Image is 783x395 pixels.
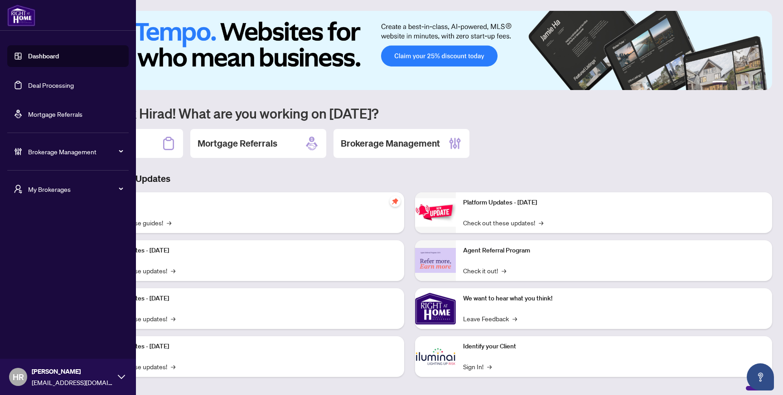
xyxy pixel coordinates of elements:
span: HR [13,371,24,383]
button: 3 [738,81,741,85]
p: Platform Updates - [DATE] [95,342,397,352]
a: Check out these updates!→ [463,218,543,228]
img: We want to hear what you think! [415,288,456,329]
img: Platform Updates - June 23, 2025 [415,198,456,227]
span: user-switch [14,185,23,194]
button: 6 [759,81,763,85]
span: [EMAIL_ADDRESS][DOMAIN_NAME] [32,377,113,387]
a: Sign In!→ [463,362,492,371]
button: 4 [745,81,749,85]
span: → [171,362,175,371]
h1: Welcome back Hirad! What are you working on [DATE]? [47,105,772,122]
h2: Brokerage Management [341,137,440,150]
span: pushpin [390,196,401,207]
p: Agent Referral Program [463,246,765,256]
p: Identify your Client [463,342,765,352]
span: My Brokerages [28,184,122,194]
span: → [171,314,175,324]
span: Brokerage Management [28,147,122,157]
p: Platform Updates - [DATE] [95,294,397,304]
span: → [171,266,175,276]
img: Agent Referral Program [415,248,456,273]
span: → [502,266,506,276]
button: 1 [712,81,727,85]
a: Deal Processing [28,81,74,89]
a: Mortgage Referrals [28,110,82,118]
img: Identify your Client [415,336,456,377]
p: Platform Updates - [DATE] [95,246,397,256]
a: Check it out!→ [463,266,506,276]
img: logo [7,5,35,26]
h3: Brokerage & Industry Updates [47,172,772,185]
span: → [167,218,171,228]
span: → [512,314,517,324]
button: 2 [730,81,734,85]
p: We want to hear what you think! [463,294,765,304]
img: Slide 0 [47,11,772,90]
a: Leave Feedback→ [463,314,517,324]
button: 5 [752,81,756,85]
button: Open asap [747,363,774,390]
a: Dashboard [28,52,59,60]
span: → [539,218,543,228]
span: [PERSON_NAME] [32,366,113,376]
span: → [487,362,492,371]
h2: Mortgage Referrals [198,137,277,150]
p: Self-Help [95,198,397,208]
p: Platform Updates - [DATE] [463,198,765,208]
